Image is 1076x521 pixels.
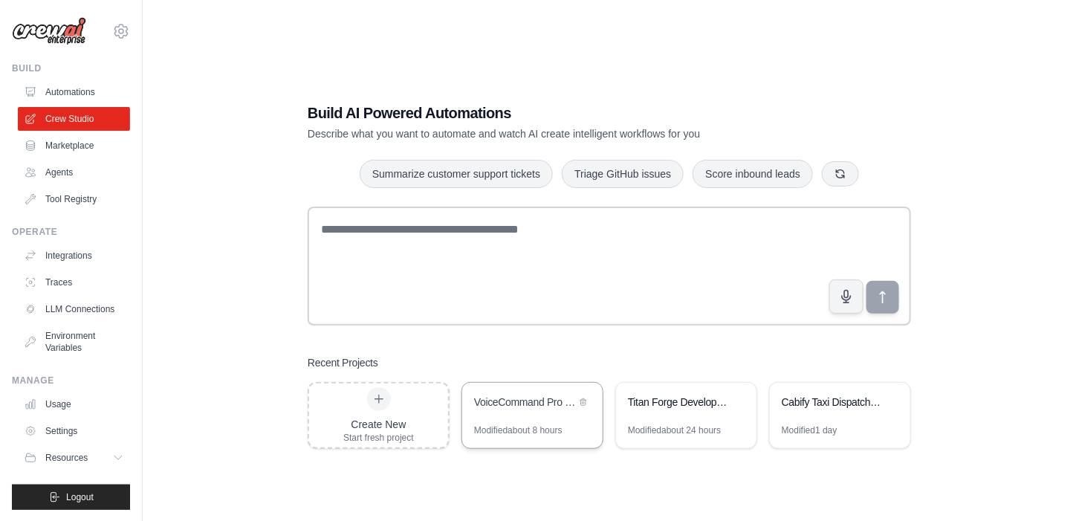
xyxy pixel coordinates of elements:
[18,80,130,104] a: Automations
[308,355,378,370] h3: Recent Projects
[308,126,807,141] p: Describe what you want to automate and watch AI create intelligent workflows for you
[66,491,94,503] span: Logout
[782,424,837,436] div: Modified 1 day
[12,17,86,45] img: Logo
[12,485,130,510] button: Logout
[343,432,414,444] div: Start fresh project
[829,279,863,314] button: Click to speak your automation idea
[18,297,130,321] a: LLM Connections
[18,392,130,416] a: Usage
[628,424,721,436] div: Modified about 24 hours
[782,395,884,410] div: Cabify Taxi Dispatch Platform
[12,375,130,386] div: Manage
[18,271,130,294] a: Traces
[18,187,130,211] a: Tool Registry
[474,424,563,436] div: Modified about 8 hours
[18,244,130,268] a: Integrations
[18,161,130,184] a: Agents
[562,160,684,188] button: Triage GitHub issues
[1002,450,1076,521] iframe: Chat Widget
[18,446,130,470] button: Resources
[45,452,88,464] span: Resources
[360,160,553,188] button: Summarize customer support tickets
[12,226,130,238] div: Operate
[576,395,591,410] button: Delete project
[474,395,576,410] div: VoiceCommand Pro - Voice Attack Alternative
[18,107,130,131] a: Crew Studio
[18,419,130,443] a: Settings
[693,160,813,188] button: Score inbound leads
[628,395,730,410] div: Titan Forge Development Crew
[18,324,130,360] a: Environment Variables
[12,62,130,74] div: Build
[18,134,130,158] a: Marketplace
[343,417,414,432] div: Create New
[822,161,859,187] button: Get new suggestions
[308,103,807,123] h1: Build AI Powered Automations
